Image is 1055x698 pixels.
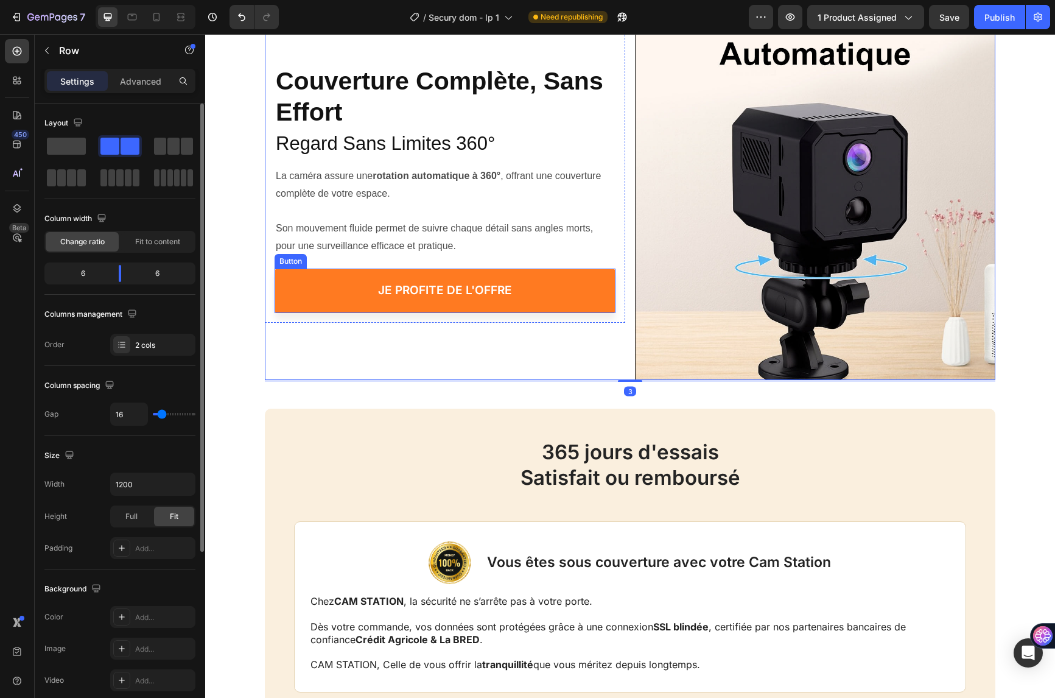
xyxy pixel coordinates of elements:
button: Save [929,5,969,29]
div: 2 cols [135,340,192,351]
span: Fit [170,511,178,522]
p: 7 [80,10,85,24]
span: / [423,11,426,24]
div: Background [44,581,103,598]
div: Column spacing [44,378,117,394]
div: Size [44,448,77,464]
div: Height [44,511,67,522]
button: 7 [5,5,91,29]
div: Video [44,675,64,686]
div: Image [44,643,66,654]
div: Publish [984,11,1015,24]
p: Dès votre commande, vos données sont protégées grâce à une connexion , certifiée par nos partenai... [105,574,745,612]
strong: tranquillité [277,624,328,636]
div: Order [44,339,65,350]
p: Settings [60,75,94,88]
strong: CAM STATION [129,561,198,573]
span: Secury dom - lp 1 [429,11,499,24]
div: Add... [135,675,192,686]
div: Undo/Redo [230,5,279,29]
span: Need republishing [541,12,603,23]
div: Beta [9,223,29,233]
div: Columns management [44,306,139,323]
div: 6 [131,265,193,282]
div: Gap [44,409,58,420]
div: Open Intercom Messenger [1014,638,1043,668]
div: Padding [44,543,72,554]
span: Save [939,12,959,23]
div: Add... [135,644,192,655]
p: CAM STATION, Celle de vous offrir la que vous méritez depuis longtemps. [105,612,745,638]
iframe: Design area [205,34,1055,698]
div: Column width [44,211,109,227]
div: 6 [47,265,109,282]
p: Chez , la sécurité ne s’arrête pas à votre porte. [105,561,745,574]
span: Full [125,511,138,522]
button: 1 product assigned [807,5,924,29]
div: Add... [135,543,192,554]
span: Fit to content [135,236,180,247]
input: Auto [111,473,195,495]
div: Color [44,612,63,622]
span: Change ratio [60,236,105,247]
div: 450 [12,130,29,139]
div: Width [44,479,65,490]
p: Row [59,43,163,58]
span: 1 product assigned [818,11,897,24]
strong: SSL blindée [448,587,503,599]
input: Auto [111,403,147,425]
div: 3 [419,353,431,362]
h2: 365 jours d'essais Satisfait ou remboursé [89,404,761,459]
button: Publish [974,5,1025,29]
div: Layout [44,115,85,132]
p: Advanced [120,75,161,88]
strong: Crédit Agricole & La BRED [150,599,275,612]
div: Add... [135,612,192,623]
img: gempages_583594733012517716-0f9e57f1-3748-4736-8f6e-4ffe5de4b00e.png [223,507,266,550]
p: Vous êtes sous couverture avec votre Cam Station [282,520,626,538]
